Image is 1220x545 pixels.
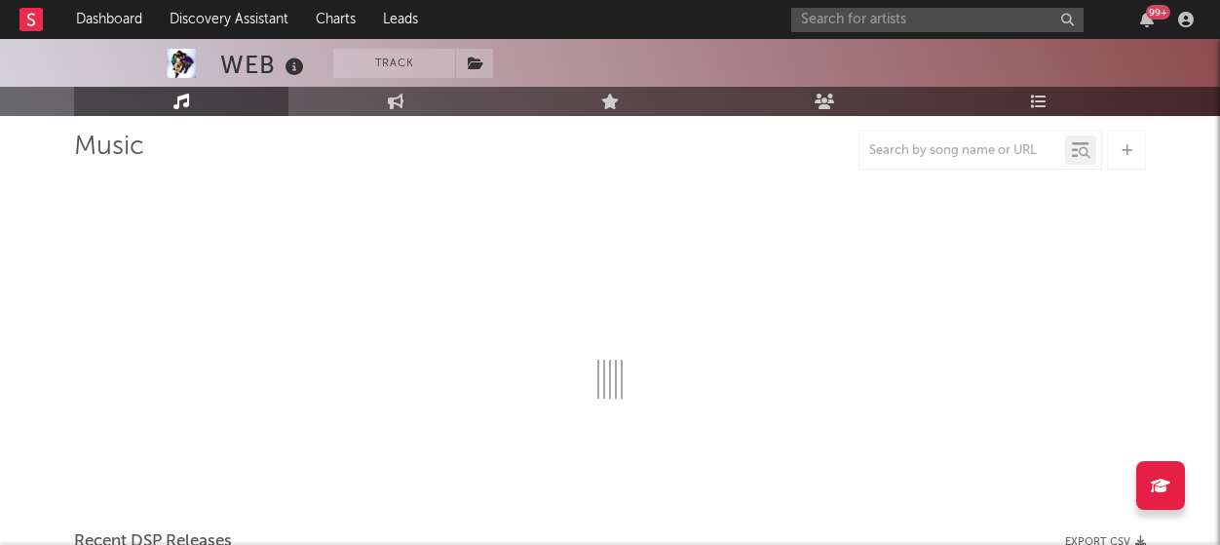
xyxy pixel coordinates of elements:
button: 99+ [1140,12,1154,27]
input: Search for artists [791,8,1084,32]
div: 99 + [1146,5,1170,19]
div: WEB [220,49,309,81]
button: Track [333,49,455,78]
input: Search by song name or URL [859,143,1065,159]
